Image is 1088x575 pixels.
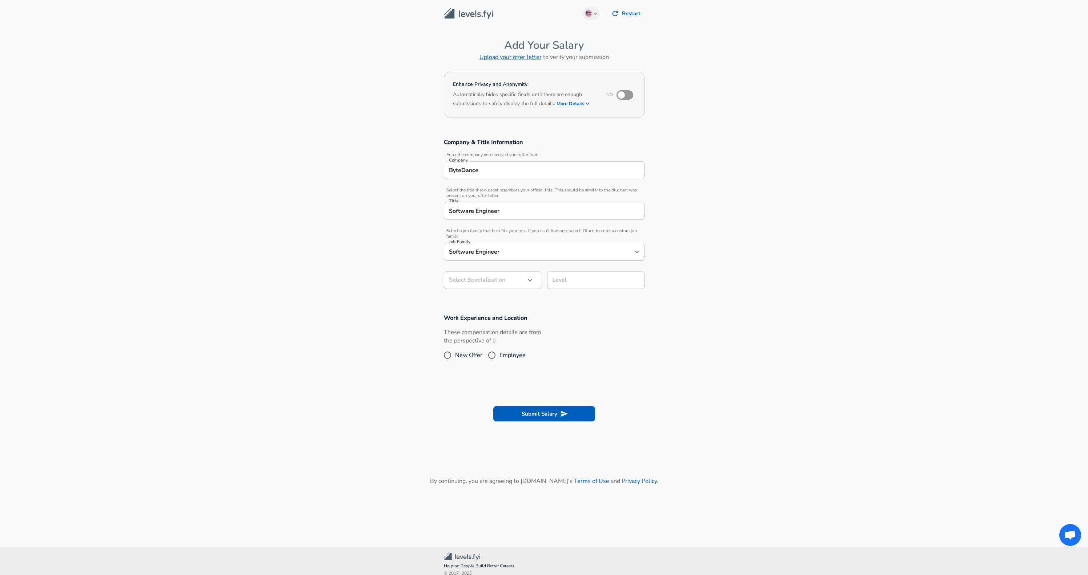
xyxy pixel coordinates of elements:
[449,239,470,244] label: Job Family
[479,53,542,61] a: Upload your offer letter
[444,187,645,198] span: Select the title that closest resembles your official title. This should be similar to the title ...
[622,477,657,485] a: Privacy Policy
[447,246,630,257] input: Software Engineer
[444,563,645,570] span: Helping People Build Better Careers
[574,477,609,485] a: Terms of Use
[444,328,541,345] label: These compensation details are from the perspective of a:
[453,91,597,109] h6: Automatically hides specific fields until there are enough submissions to safely display the full...
[444,314,645,322] h3: Work Experience and Location
[455,351,482,360] span: New Offer
[449,199,458,203] label: Title
[447,205,641,217] input: Software Engineer
[444,138,645,146] h3: Company & Title Information
[444,8,493,19] img: Levels.fyi
[632,247,642,257] button: Open
[550,274,641,286] input: L3
[444,39,645,52] h4: Add Your Salary
[557,99,590,109] button: More Details
[582,7,600,20] button: English (US)
[499,351,526,360] span: Employee
[453,81,597,88] h4: Enhance Privacy and Anonymity
[444,52,645,62] h6: to verify your submission
[606,92,613,98] span: No
[444,552,480,561] img: Levels.fyi Community
[586,11,591,16] img: English (US)
[493,406,595,421] button: Submit Salary
[609,6,645,21] button: Restart
[444,152,645,158] span: Enter the company you received your offer from
[1059,524,1081,546] div: Open chat
[449,158,468,162] label: Company
[444,228,645,239] span: Select a job family that best fits your role. If you can't find one, select 'Other' to enter a cu...
[447,164,641,176] input: Google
